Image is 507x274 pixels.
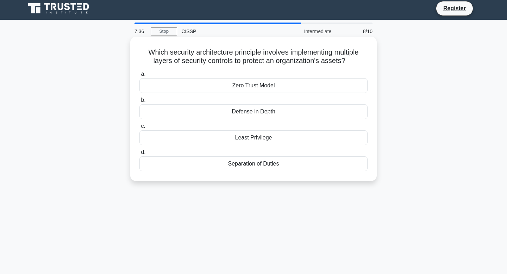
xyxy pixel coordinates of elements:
[141,71,145,77] span: a.
[139,48,368,66] h5: Which security architecture principle involves implementing multiple layers of security controls ...
[141,123,145,129] span: c.
[141,149,145,155] span: d.
[139,78,368,93] div: Zero Trust Model
[141,97,145,103] span: b.
[130,24,151,38] div: 7:36
[439,4,470,13] a: Register
[151,27,177,36] a: Stop
[139,130,368,145] div: Least Privilege
[139,104,368,119] div: Defense in Depth
[274,24,336,38] div: Intermediate
[177,24,274,38] div: CISSP
[139,156,368,171] div: Separation of Duties
[336,24,377,38] div: 8/10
